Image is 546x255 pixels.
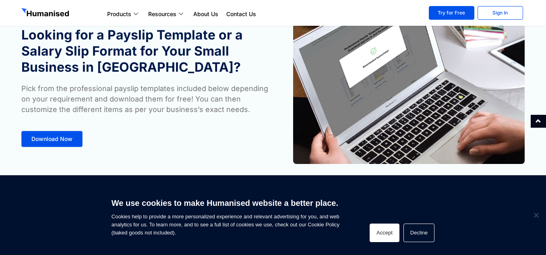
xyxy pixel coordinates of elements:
[21,83,269,115] p: Pick from the professional payslip templates included below depending on your requirement and dow...
[31,136,72,142] span: Download Now
[103,9,144,19] a: Products
[403,224,434,242] button: Decline
[21,8,70,19] img: GetHumanised Logo
[112,193,339,237] span: Cookies help to provide a more personalized experience and relevant advertising for you, and web ...
[189,9,222,19] a: About Us
[144,9,189,19] a: Resources
[429,6,474,20] a: Try for Free
[478,6,523,20] a: Sign In
[370,224,399,242] button: Accept
[21,131,83,147] a: Download Now
[112,197,339,209] h6: We use cookies to make Humanised website a better place.
[21,27,269,75] h1: Looking for a Payslip Template or a Salary Slip Format for Your Small Business in [GEOGRAPHIC_DATA]?
[222,9,260,19] a: Contact Us
[532,211,540,219] span: Decline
